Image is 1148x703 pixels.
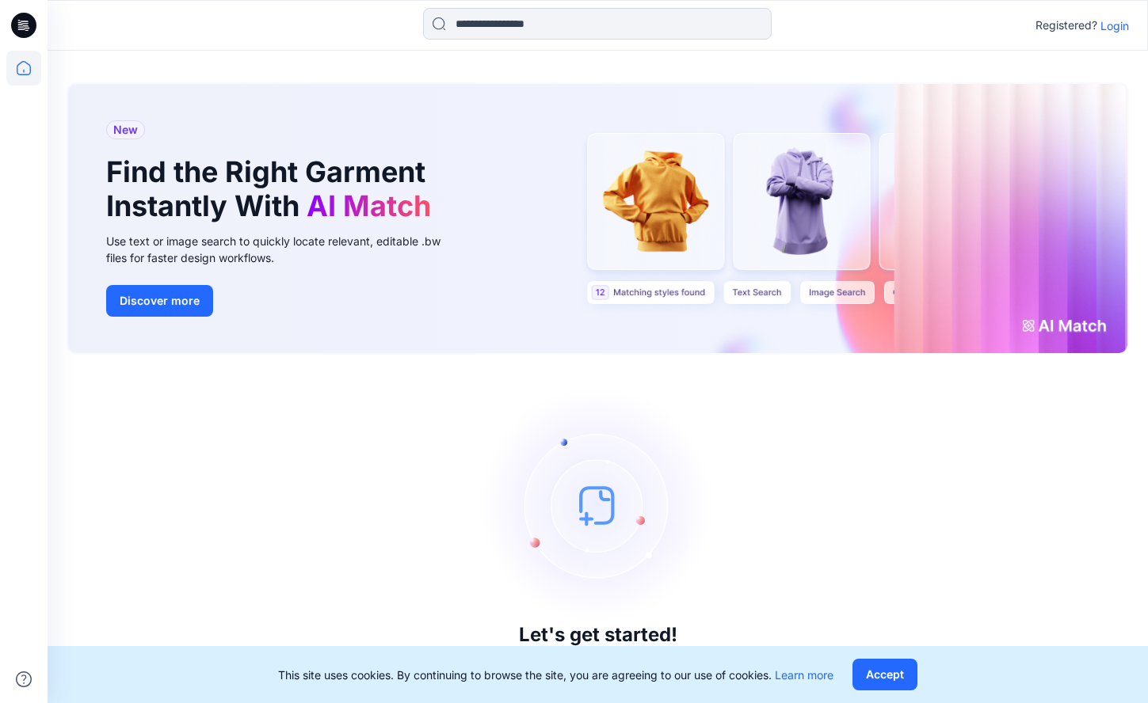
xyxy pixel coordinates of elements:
[519,624,677,646] h3: Let's get started!
[1100,17,1129,34] p: Login
[307,188,431,223] span: AI Match
[113,120,138,139] span: New
[278,667,833,683] p: This site uses cookies. By continuing to browse the site, you are agreeing to our use of cookies.
[479,386,717,624] img: empty-state-image.svg
[1035,16,1097,35] p: Registered?
[852,659,917,690] button: Accept
[106,233,463,266] div: Use text or image search to quickly locate relevant, editable .bw files for faster design workflows.
[106,155,439,223] h1: Find the Right Garment Instantly With
[106,285,213,317] button: Discover more
[775,668,833,682] a: Learn more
